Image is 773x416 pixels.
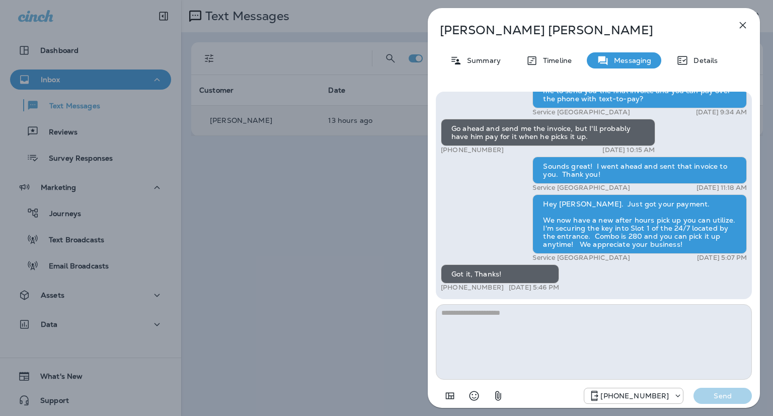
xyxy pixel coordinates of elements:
[538,56,572,64] p: Timeline
[441,284,504,292] p: [PHONE_NUMBER]
[600,392,669,400] p: [PHONE_NUMBER]
[509,284,559,292] p: [DATE] 5:46 PM
[462,56,501,64] p: Summary
[440,23,715,37] p: [PERSON_NAME] [PERSON_NAME]
[441,119,655,146] div: Go ahead and send me the invoice, but I'll probably have him pay for it when he picks it up.
[602,146,655,154] p: [DATE] 10:15 AM
[441,264,559,284] div: Got it, Thanks!
[696,108,747,116] p: [DATE] 9:34 AM
[532,254,630,262] p: Service [GEOGRAPHIC_DATA]
[441,146,504,154] p: [PHONE_NUMBER]
[464,386,484,406] button: Select an emoji
[697,184,747,192] p: [DATE] 11:18 AM
[609,56,651,64] p: Messaging
[440,386,460,406] button: Add in a premade template
[532,157,747,184] div: Sounds great! I went ahead and sent that invoice to you. Thank you!
[584,390,683,402] div: +1 (918) 203-8556
[532,194,747,254] div: Hey [PERSON_NAME]. Just got your payment. We now have a new after hours pick up you can utilize. ...
[532,108,630,116] p: Service [GEOGRAPHIC_DATA]
[697,254,747,262] p: [DATE] 5:07 PM
[688,56,718,64] p: Details
[532,184,630,192] p: Service [GEOGRAPHIC_DATA]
